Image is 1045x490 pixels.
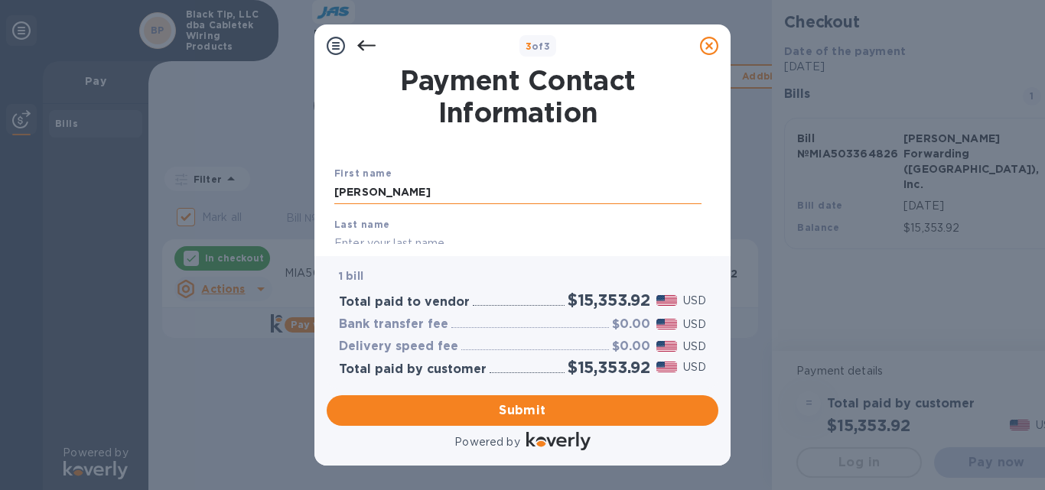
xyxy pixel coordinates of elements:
[334,232,702,255] input: Enter your last name
[683,293,706,309] p: USD
[334,167,392,179] b: First name
[683,339,706,355] p: USD
[334,64,702,128] h1: Payment Contact Information
[339,270,363,282] b: 1 bill
[339,339,458,354] h3: Delivery speed fee
[334,181,702,204] input: Enter your first name
[339,295,470,310] h3: Total paid to vendor
[656,341,677,352] img: USD
[612,339,650,354] h3: $0.00
[656,295,677,306] img: USD
[683,359,706,375] p: USD
[454,434,519,450] p: Powered by
[327,395,718,426] button: Submit
[339,401,706,420] span: Submit
[656,319,677,329] img: USD
[526,41,551,52] b: of 3
[334,219,390,230] b: Last name
[656,362,677,372] img: USD
[683,316,706,333] p: USD
[612,317,650,332] h3: $0.00
[339,317,448,332] h3: Bank transfer fee
[568,290,650,310] h2: $15,353.92
[339,362,487,377] h3: Total paid by customer
[568,358,650,377] h2: $15,353.92
[526,41,532,52] span: 3
[526,432,591,450] img: Logo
